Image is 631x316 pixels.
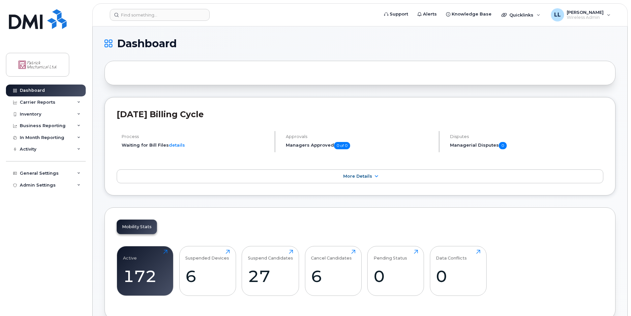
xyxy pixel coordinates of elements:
div: 6 [185,266,230,286]
div: 27 [248,266,293,286]
h5: Managerial Disputes [450,142,603,149]
li: Waiting for Bill Files [122,142,269,148]
div: 172 [123,266,167,286]
h4: Approvals [286,134,433,139]
div: 0 [436,266,480,286]
a: Suspend Candidates27 [248,250,293,292]
a: Suspended Devices6 [185,250,230,292]
div: 6 [311,266,355,286]
a: Active172 [123,250,167,292]
div: 0 [374,266,418,286]
a: Pending Status0 [374,250,418,292]
span: 0 [499,142,507,149]
div: Cancel Candidates [311,250,352,261]
span: Dashboard [117,39,177,49]
h2: [DATE] Billing Cycle [117,109,603,119]
span: More Details [343,174,372,179]
div: Suspend Candidates [248,250,293,261]
h4: Process [122,134,269,139]
span: 0 of 0 [334,142,350,149]
div: Data Conflicts [436,250,467,261]
h5: Managers Approved [286,142,433,149]
a: Cancel Candidates6 [311,250,355,292]
a: Data Conflicts0 [436,250,480,292]
a: details [169,142,185,148]
h4: Disputes [450,134,603,139]
div: Suspended Devices [185,250,229,261]
div: Pending Status [374,250,407,261]
div: Active [123,250,137,261]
